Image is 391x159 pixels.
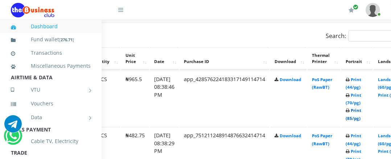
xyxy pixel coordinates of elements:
a: Download [280,133,301,139]
th: Portrait: activate to sort column ascending [341,47,373,70]
th: Quantity: activate to sort column ascending [86,47,120,70]
th: Thermal Printer: activate to sort column ascending [308,47,341,70]
a: VTU [11,81,91,99]
td: 15 PCS [86,71,120,127]
small: [ ] [59,37,74,42]
a: Data [11,108,91,126]
a: Chat for support [4,121,22,133]
a: Cable TV, Electricity [11,133,91,150]
span: Renew/Upgrade Subscription [353,4,358,10]
a: Miscellaneous Payments [11,58,91,74]
a: Print (85/pg) [346,108,361,121]
th: Download: activate to sort column ascending [270,47,307,70]
td: app_428576224183317149114714 [180,71,269,127]
td: ₦965.5 [121,71,149,127]
td: [DATE] 08:38:46 PM [150,71,179,127]
a: Print (44/pg) [346,77,361,90]
b: 276.71 [61,37,73,42]
a: Dashboard [11,18,91,35]
a: Download [280,77,301,82]
i: Renew/Upgrade Subscription [349,7,354,13]
a: Print (44/pg) [346,133,361,147]
th: Purchase ID: activate to sort column ascending [180,47,269,70]
a: PoS Paper (RawBT) [312,77,332,90]
th: Date: activate to sort column ascending [150,47,179,70]
a: Fund wallet[276.71] [11,31,91,48]
a: PoS Paper (RawBT) [312,133,332,147]
a: Transactions [11,45,91,61]
img: User [366,3,380,17]
a: Vouchers [11,95,91,112]
th: Unit Price: activate to sort column ascending [121,47,149,70]
img: Logo [11,3,54,17]
a: Print (70/pg) [346,92,361,106]
a: Chat for support [5,133,20,145]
